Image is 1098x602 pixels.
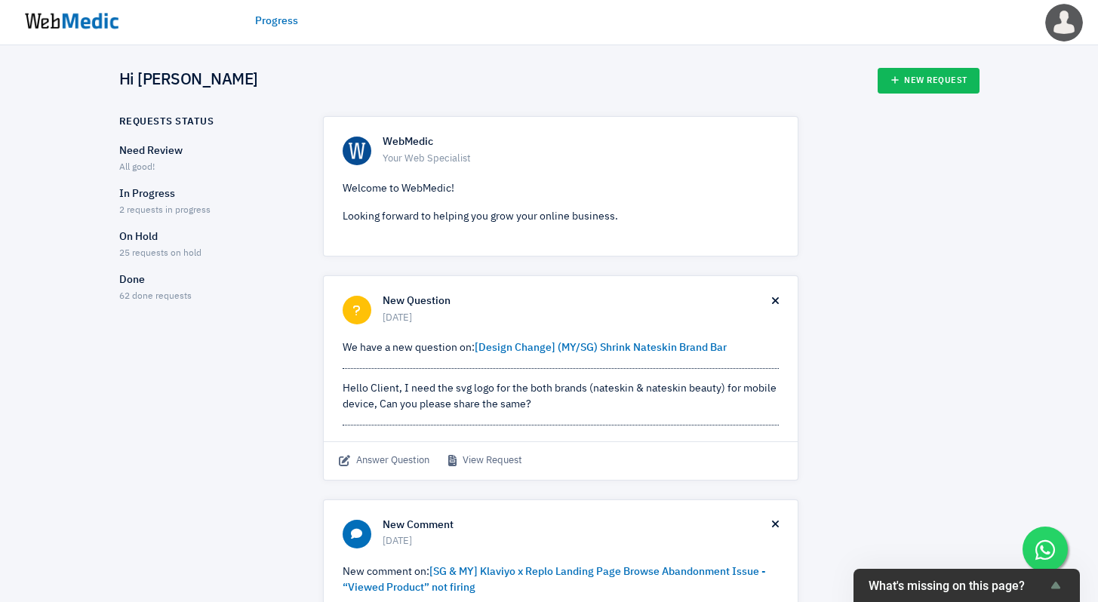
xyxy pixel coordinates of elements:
h6: Requests Status [119,116,214,128]
span: 25 requests on hold [119,249,201,258]
button: Show survey - What's missing on this page? [869,576,1065,594]
p: Looking forward to helping you grow your online business. [343,209,779,225]
a: New Request [878,68,980,94]
p: On Hold [119,229,297,245]
p: We have a new question on: [343,340,779,356]
p: New comment on: [343,564,779,596]
a: [SG & MY] Klaviyo x Replo Landing Page Browse Abandonment Issue - “Viewed Product” not firing [343,567,766,593]
p: Need Review [119,143,297,159]
a: View Request [448,453,522,468]
p: In Progress [119,186,297,202]
span: [DATE] [383,534,772,549]
p: Done [119,272,297,288]
h6: New Question [383,295,772,309]
span: Answer Question [339,453,429,468]
h6: New Comment [383,519,772,533]
h6: WebMedic [383,136,779,149]
span: [DATE] [383,311,772,326]
span: All good! [119,163,155,172]
a: Progress [255,14,298,29]
span: 2 requests in progress [119,206,211,215]
p: Welcome to WebMedic! [343,181,779,197]
h4: Hi [PERSON_NAME] [119,71,258,91]
span: 62 done requests [119,292,192,301]
span: Your Web Specialist [383,152,779,167]
span: What's missing on this page? [869,579,1047,593]
a: [Design Change] (MY/SG) Shrink Nateskin Brand Bar [475,342,727,353]
div: Hello Client, I need the svg logo for the both brands (nateskin & nateskin beauty) for mobile dev... [343,381,779,413]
